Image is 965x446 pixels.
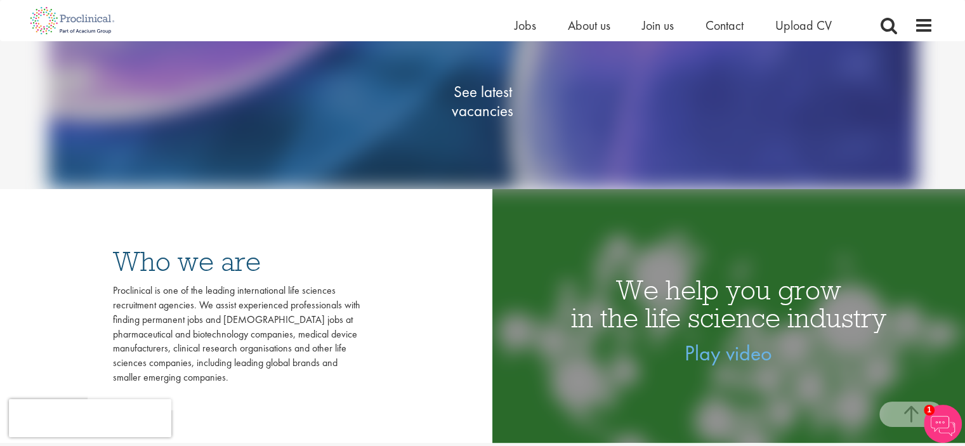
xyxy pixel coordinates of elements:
a: Join us [642,17,674,34]
a: Jobs [515,17,536,34]
img: Chatbot [924,405,962,443]
a: See latestvacancies [419,31,546,171]
iframe: reCAPTCHA [9,399,171,437]
span: See latest vacancies [419,82,546,120]
h3: Who we are [113,247,360,275]
a: Upload CV [775,17,832,34]
a: Contact [706,17,744,34]
span: 1 [924,405,935,416]
a: Play video [685,339,772,367]
a: About us [568,17,610,34]
div: Proclinical is one of the leading international life sciences recruitment agencies. We assist exp... [113,284,360,385]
